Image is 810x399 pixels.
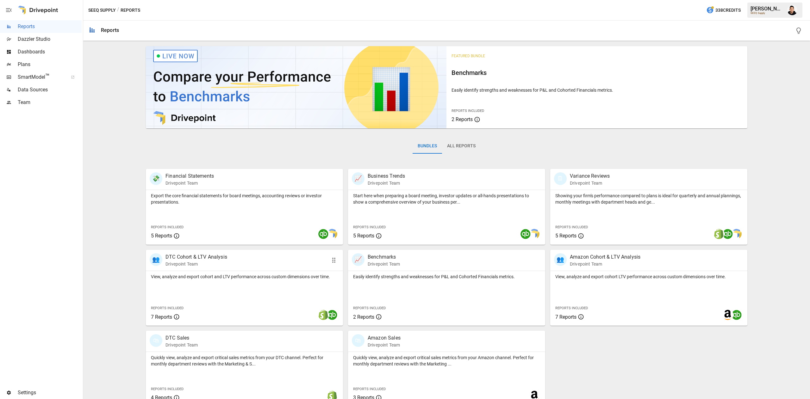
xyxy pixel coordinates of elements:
[353,306,386,310] span: Reports Included
[318,229,328,239] img: quickbooks
[452,116,473,122] span: 2 Reports
[88,6,116,14] button: SEEQ Supply
[353,387,386,391] span: Reports Included
[570,261,640,267] p: Drivepoint Team
[555,233,576,239] span: 5 Reports
[570,172,610,180] p: Variance Reviews
[555,225,588,229] span: Reports Included
[352,334,364,347] div: 🛍
[18,23,82,30] span: Reports
[353,273,540,280] p: Easily identify strengths and weaknesses for P&L and Cohorted Financials metrics.
[165,180,214,186] p: Drivepoint Team
[165,253,227,261] p: DTC Cohort & LTV Analysis
[723,229,733,239] img: quickbooks
[570,253,640,261] p: Amazon Cohort & LTV Analysis
[751,6,783,12] div: [PERSON_NAME]
[368,334,401,342] p: Amazon Sales
[368,261,400,267] p: Drivepoint Team
[101,27,119,33] div: Reports
[704,4,743,16] button: 338Credits
[165,261,227,267] p: Drivepoint Team
[165,334,198,342] p: DTC Sales
[150,253,162,266] div: 👥
[368,342,401,348] p: Drivepoint Team
[18,86,82,94] span: Data Sources
[151,273,338,280] p: View, analyze and export cohort and LTV performance across custom dimensions over time.
[529,229,539,239] img: smart model
[368,180,405,186] p: Drivepoint Team
[353,314,374,320] span: 2 Reports
[165,342,198,348] p: Drivepoint Team
[150,172,162,185] div: 💸
[751,12,783,15] div: SEEQ Supply
[18,73,64,81] span: SmartModel
[327,229,337,239] img: smart model
[18,389,82,396] span: Settings
[18,99,82,106] span: Team
[452,87,742,93] p: Easily identify strengths and weaknesses for P&L and Cohorted Financials metrics.
[151,306,184,310] span: Reports Included
[732,229,742,239] img: smart model
[714,229,724,239] img: shopify
[555,306,588,310] span: Reports Included
[151,225,184,229] span: Reports Included
[150,334,162,347] div: 🛍
[151,387,184,391] span: Reports Included
[327,310,337,320] img: quickbooks
[353,233,374,239] span: 5 Reports
[353,354,540,367] p: Quickly view, analyze and export critical sales metrics from your Amazon channel. Perfect for mon...
[555,314,576,320] span: 7 Reports
[452,54,485,58] span: Featured Bundle
[352,172,364,185] div: 📈
[570,180,610,186] p: Drivepoint Team
[151,314,172,320] span: 7 Reports
[151,193,338,205] p: Export the core financial statements for board meetings, accounting reviews or investor presentat...
[146,46,446,128] img: video thumbnail
[732,310,742,320] img: quickbooks
[520,229,531,239] img: quickbooks
[151,233,172,239] span: 5 Reports
[723,310,733,320] img: amazon
[368,253,400,261] p: Benchmarks
[452,109,484,113] span: Reports Included
[442,138,481,154] button: All Reports
[555,193,742,205] p: Showing your firm's performance compared to plans is ideal for quarterly and annual plannings, mo...
[783,1,801,19] button: Francisco Sanchez
[165,172,214,180] p: Financial Statements
[352,253,364,266] div: 📈
[117,6,119,14] div: /
[353,225,386,229] span: Reports Included
[18,48,82,56] span: Dashboards
[368,172,405,180] p: Business Trends
[555,273,742,280] p: View, analyze and export cohort LTV performance across custom dimensions over time.
[18,35,82,43] span: Dazzler Studio
[787,5,797,15] img: Francisco Sanchez
[18,61,82,68] span: Plans
[452,68,742,78] h6: Benchmarks
[715,6,741,14] span: 338 Credits
[554,172,567,185] div: 🗓
[353,193,540,205] p: Start here when preparing a board meeting, investor updates or all-hands presentations to show a ...
[151,354,338,367] p: Quickly view, analyze and export critical sales metrics from your DTC channel. Perfect for monthl...
[554,253,567,266] div: 👥
[318,310,328,320] img: shopify
[413,138,442,154] button: Bundles
[45,72,50,80] span: ™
